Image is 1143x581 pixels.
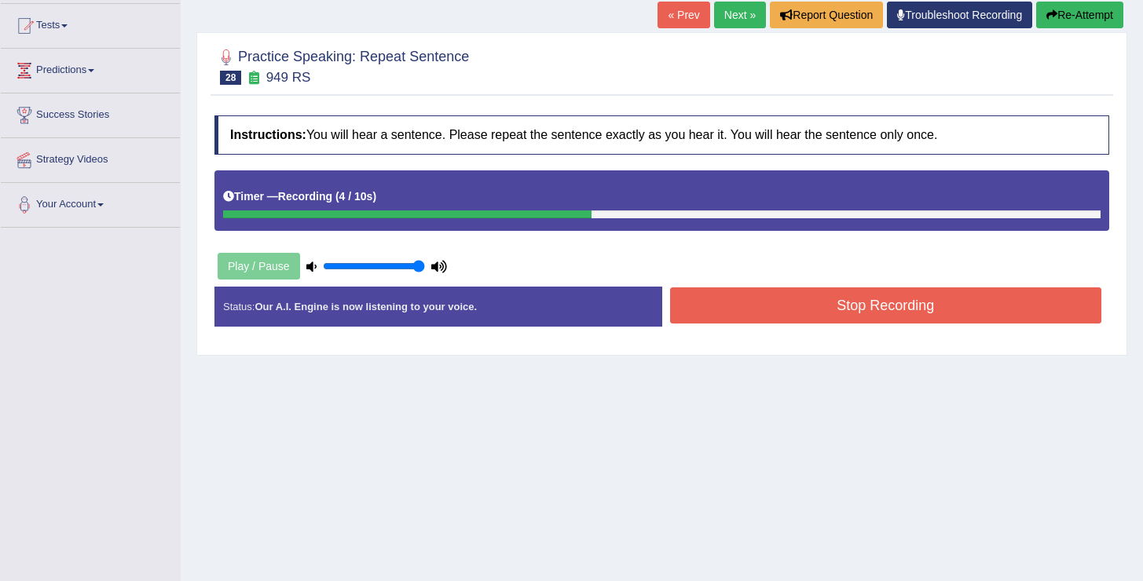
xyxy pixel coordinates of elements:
button: Report Question [770,2,883,28]
a: Your Account [1,183,180,222]
button: Stop Recording [670,287,1102,323]
h4: You will hear a sentence. Please repeat the sentence exactly as you hear it. You will hear the se... [214,115,1109,155]
h5: Timer — [223,191,376,203]
a: Next » [714,2,766,28]
a: Strategy Videos [1,138,180,177]
a: Predictions [1,49,180,88]
b: 4 / 10s [339,190,373,203]
small: Exam occurring question [245,71,262,86]
b: Recording [278,190,332,203]
h2: Practice Speaking: Repeat Sentence [214,46,469,85]
strong: Our A.I. Engine is now listening to your voice. [255,301,477,312]
small: 949 RS [266,70,311,85]
a: Troubleshoot Recording [887,2,1032,28]
b: ( [335,190,339,203]
span: 28 [220,71,241,85]
div: Status: [214,287,662,327]
button: Re-Attempt [1036,2,1123,28]
a: Tests [1,4,180,43]
b: ) [372,190,376,203]
b: Instructions: [230,128,306,141]
a: Success Stories [1,93,180,133]
a: « Prev [658,2,709,28]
